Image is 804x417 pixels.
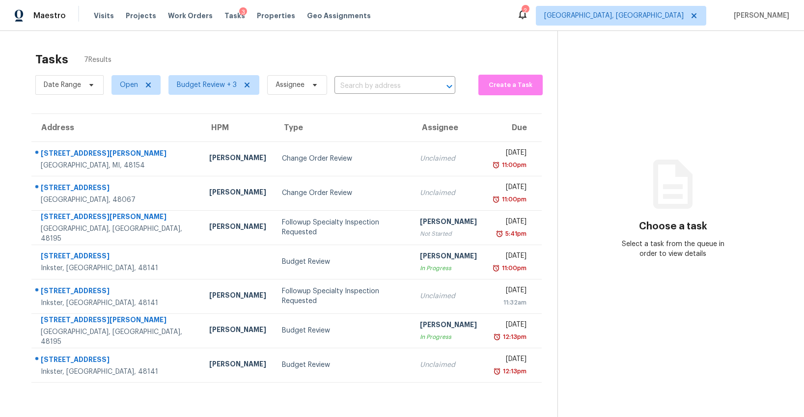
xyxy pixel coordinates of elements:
[639,222,707,231] h3: Choose a task
[126,11,156,21] span: Projects
[420,188,477,198] div: Unclaimed
[41,298,194,308] div: Inkster, [GEOGRAPHIC_DATA], 48141
[33,11,66,21] span: Maestro
[522,6,528,16] div: 2
[168,11,213,21] span: Work Orders
[412,114,485,141] th: Assignee
[420,360,477,370] div: Unclaimed
[209,325,266,337] div: [PERSON_NAME]
[420,154,477,164] div: Unclaimed
[615,239,731,259] div: Select a task from the queue in order to view details
[500,195,527,204] div: 11:00pm
[282,218,404,237] div: Followup Specialty Inspection Requested
[500,160,527,170] div: 11:00pm
[493,320,526,332] div: [DATE]
[420,291,477,301] div: Unclaimed
[501,366,527,376] div: 12:13pm
[282,326,404,335] div: Budget Review
[41,183,194,195] div: [STREET_ADDRESS]
[493,366,501,376] img: Overdue Alarm Icon
[276,80,305,90] span: Assignee
[492,160,500,170] img: Overdue Alarm Icon
[493,354,526,366] div: [DATE]
[41,263,194,273] div: Inkster, [GEOGRAPHIC_DATA], 48141
[282,286,404,306] div: Followup Specialty Inspection Requested
[41,161,194,170] div: [GEOGRAPHIC_DATA], MI, 48154
[730,11,789,21] span: [PERSON_NAME]
[94,11,114,21] span: Visits
[282,188,404,198] div: Change Order Review
[257,11,295,21] span: Properties
[239,7,247,17] div: 3
[500,263,527,273] div: 11:00pm
[177,80,237,90] span: Budget Review + 3
[41,355,194,367] div: [STREET_ADDRESS]
[493,217,526,229] div: [DATE]
[120,80,138,90] span: Open
[44,80,81,90] span: Date Range
[282,154,404,164] div: Change Order Review
[41,286,194,298] div: [STREET_ADDRESS]
[209,222,266,234] div: [PERSON_NAME]
[41,148,194,161] div: [STREET_ADDRESS][PERSON_NAME]
[282,257,404,267] div: Budget Review
[443,80,456,93] button: Open
[420,332,477,342] div: In Progress
[31,114,201,141] th: Address
[209,290,266,303] div: [PERSON_NAME]
[493,298,526,307] div: 11:32am
[493,148,526,160] div: [DATE]
[41,315,194,327] div: [STREET_ADDRESS][PERSON_NAME]
[492,263,500,273] img: Overdue Alarm Icon
[209,153,266,165] div: [PERSON_NAME]
[41,195,194,205] div: [GEOGRAPHIC_DATA], 48067
[483,80,538,91] span: Create a Task
[420,263,477,273] div: In Progress
[420,251,477,263] div: [PERSON_NAME]
[478,75,543,95] button: Create a Task
[420,217,477,229] div: [PERSON_NAME]
[209,187,266,199] div: [PERSON_NAME]
[35,55,68,64] h2: Tasks
[493,182,526,195] div: [DATE]
[201,114,274,141] th: HPM
[41,251,194,263] div: [STREET_ADDRESS]
[282,360,404,370] div: Budget Review
[503,229,527,239] div: 5:41pm
[334,79,428,94] input: Search by address
[224,12,245,19] span: Tasks
[492,195,500,204] img: Overdue Alarm Icon
[496,229,503,239] img: Overdue Alarm Icon
[485,114,541,141] th: Due
[41,224,194,244] div: [GEOGRAPHIC_DATA], [GEOGRAPHIC_DATA], 48195
[493,285,526,298] div: [DATE]
[307,11,371,21] span: Geo Assignments
[41,212,194,224] div: [STREET_ADDRESS][PERSON_NAME]
[493,251,526,263] div: [DATE]
[84,55,111,65] span: 7 Results
[501,332,527,342] div: 12:13pm
[209,359,266,371] div: [PERSON_NAME]
[420,229,477,239] div: Not Started
[544,11,684,21] span: [GEOGRAPHIC_DATA], [GEOGRAPHIC_DATA]
[420,320,477,332] div: [PERSON_NAME]
[41,367,194,377] div: Inkster, [GEOGRAPHIC_DATA], 48141
[274,114,412,141] th: Type
[493,332,501,342] img: Overdue Alarm Icon
[41,327,194,347] div: [GEOGRAPHIC_DATA], [GEOGRAPHIC_DATA], 48195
